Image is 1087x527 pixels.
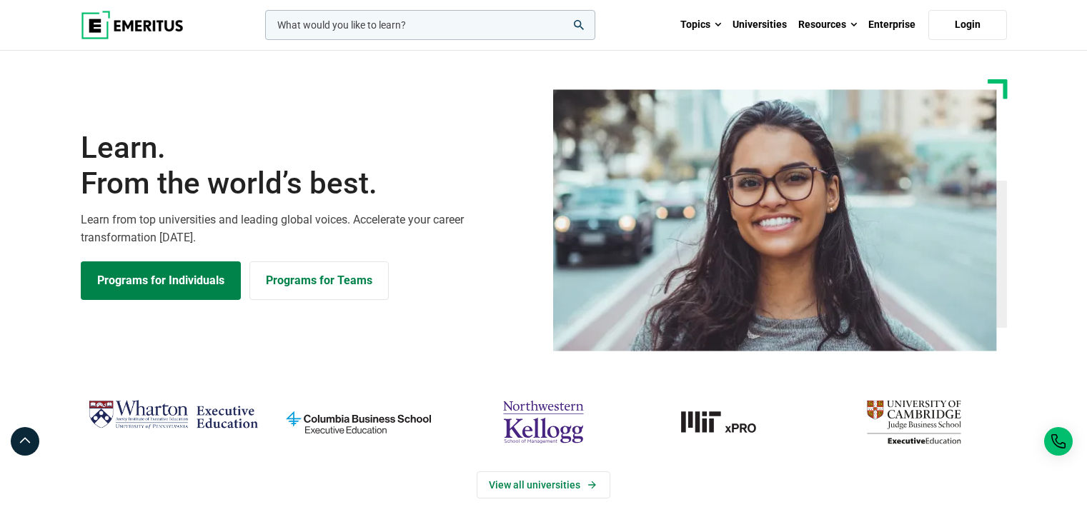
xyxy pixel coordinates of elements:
[88,394,259,436] img: Wharton Executive Education
[273,394,444,450] img: columbia-business-school
[81,166,535,201] span: From the world’s best.
[249,261,389,300] a: Explore for Business
[643,394,814,450] img: MIT xPRO
[81,261,241,300] a: Explore Programs
[828,394,999,450] img: cambridge-judge-business-school
[81,130,535,202] h1: Learn.
[928,10,1007,40] a: Login
[458,394,629,450] img: northwestern-kellogg
[477,471,610,498] a: View Universities
[265,10,595,40] input: woocommerce-product-search-field-0
[643,394,814,450] a: MIT-xPRO
[81,211,535,247] p: Learn from top universities and leading global voices. Accelerate your career transformation [DATE].
[553,89,997,351] img: Learn from the world's best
